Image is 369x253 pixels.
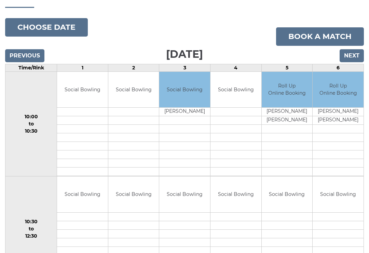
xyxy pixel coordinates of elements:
[262,72,313,108] td: Roll Up Online Booking
[108,177,159,213] td: Social Bowling
[313,117,364,125] td: [PERSON_NAME]
[5,50,44,63] input: Previous
[210,64,262,72] td: 4
[57,72,108,108] td: Social Bowling
[340,50,364,63] input: Next
[276,28,364,46] a: Book a match
[313,72,364,108] td: Roll Up Online Booking
[261,64,313,72] td: 5
[313,64,364,72] td: 6
[262,177,313,213] td: Social Bowling
[5,18,88,37] button: Choose date
[159,177,210,213] td: Social Bowling
[210,72,261,108] td: Social Bowling
[262,108,313,117] td: [PERSON_NAME]
[108,64,159,72] td: 2
[313,177,364,213] td: Social Bowling
[57,177,108,213] td: Social Bowling
[159,72,210,108] td: Social Bowling
[210,177,261,213] td: Social Bowling
[108,72,159,108] td: Social Bowling
[159,64,210,72] td: 3
[57,64,108,72] td: 1
[159,108,210,117] td: [PERSON_NAME]
[5,64,57,72] td: Time/Rink
[313,108,364,117] td: [PERSON_NAME]
[5,72,57,177] td: 10:00 to 10:30
[262,117,313,125] td: [PERSON_NAME]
